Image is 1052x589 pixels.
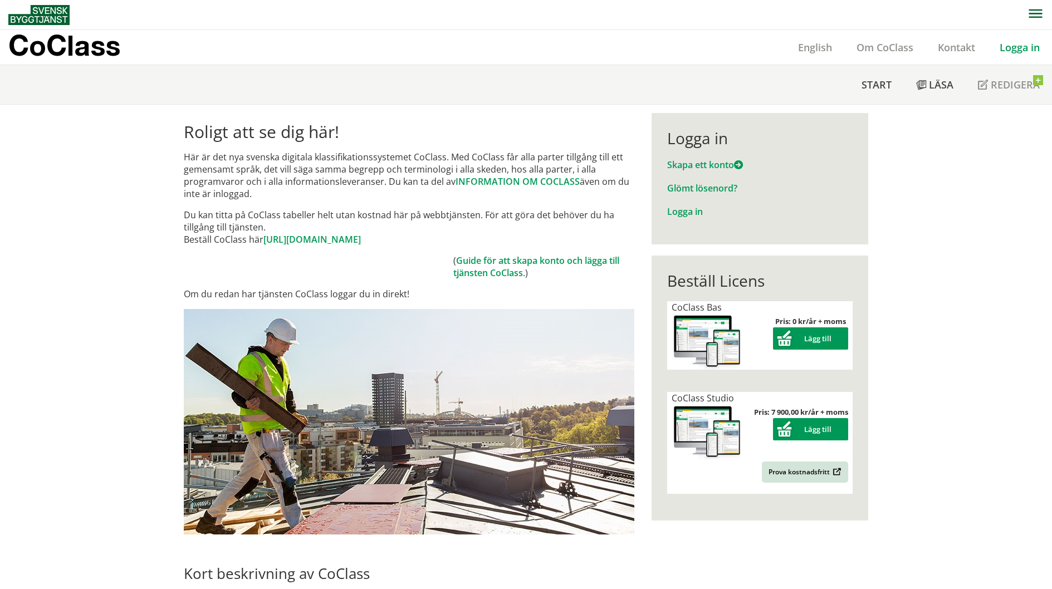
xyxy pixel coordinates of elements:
[831,468,841,476] img: Outbound.png
[773,424,848,434] a: Lägg till
[672,404,743,460] img: coclass-license.jpg
[263,233,361,246] a: [URL][DOMAIN_NAME]
[773,333,848,343] a: Lägg till
[844,41,926,54] a: Om CoClass
[672,301,722,313] span: CoClass Bas
[667,182,737,194] a: Glömt lösenord?
[184,122,634,142] h1: Roligt att se dig här!
[672,313,743,370] img: coclass-license.jpg
[775,316,846,326] strong: Pris: 0 kr/år + moms
[672,392,734,404] span: CoClass Studio
[849,65,904,104] a: Start
[8,5,70,25] img: Svensk Byggtjänst
[754,407,848,417] strong: Pris: 7 900,00 kr/år + moms
[184,288,634,300] p: Om du redan har tjänsten CoClass loggar du in direkt!
[456,175,580,188] a: INFORMATION OM COCLASS
[184,209,634,246] p: Du kan titta på CoClass tabeller helt utan kostnad här på webbtjänsten. För att göra det behöver ...
[8,39,120,52] p: CoClass
[453,254,634,279] td: ( .)
[453,254,619,279] a: Guide för att skapa konto och lägga till tjänsten CoClass
[8,30,144,65] a: CoClass
[667,205,703,218] a: Logga in
[184,151,634,200] p: Här är det nya svenska digitala klassifikationssystemet CoClass. Med CoClass får alla parter till...
[926,41,987,54] a: Kontakt
[904,65,966,104] a: Läsa
[773,327,848,350] button: Lägg till
[762,462,848,483] a: Prova kostnadsfritt
[667,129,853,148] div: Logga in
[987,41,1052,54] a: Logga in
[862,78,892,91] span: Start
[773,418,848,440] button: Lägg till
[667,159,743,171] a: Skapa ett konto
[929,78,953,91] span: Läsa
[184,565,634,582] h2: Kort beskrivning av CoClass
[667,271,853,290] div: Beställ Licens
[786,41,844,54] a: English
[184,309,634,534] img: login.jpg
